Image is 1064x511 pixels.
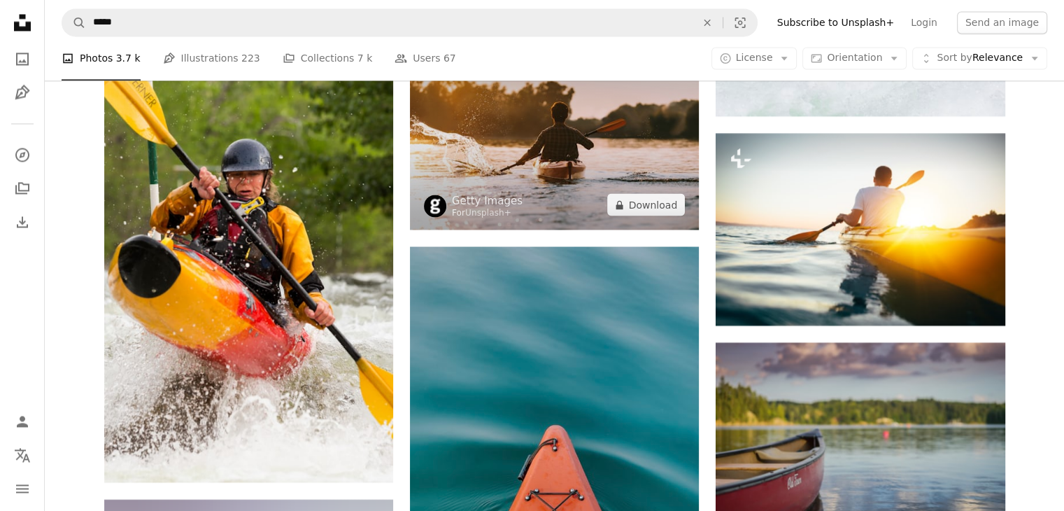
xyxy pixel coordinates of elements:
font: Illustrations [181,53,239,64]
font: Collections [301,53,355,64]
a: Red canoe on water [716,432,1005,444]
button: Download [607,193,686,216]
button: Orientation [802,48,907,70]
font: 7 k [357,53,372,64]
a: Collections 7 k [283,36,372,81]
img: Male kayaker paddling kayak at sunset on the sea. [716,133,1005,325]
font: Getty Images [452,194,523,206]
button: Language [8,441,36,469]
button: Search on Unsplash [62,9,86,36]
button: To erase [692,9,723,36]
a: Login [902,11,946,34]
a: Unsplash+ [465,207,511,217]
a: Illustrations 223 [163,36,260,81]
a: Login / Register [8,407,36,435]
button: Menu [8,475,36,503]
button: License [711,48,797,70]
a: Download history [8,208,36,236]
font: Send an image [965,17,1039,28]
a: Male kayaker paddling kayak at sunset on the sea. [716,223,1005,235]
font: Users [413,53,440,64]
img: Rear view of a young man splashing water while kayaking on the river with the sunset in the backg... [410,37,699,230]
form: Search for visuals across the entire site [62,8,758,36]
a: brown boat on green water [410,445,699,458]
img: man in yellow and black jacket riding yellow kayak on river during daytime [104,48,393,482]
font: Subscribe to Unsplash+ [777,17,894,28]
font: 67 [444,53,456,64]
font: Relevance [972,52,1023,64]
a: Explore [8,141,36,169]
a: man in yellow and black jacket riding yellow kayak on river during daytime [104,258,393,271]
a: Illustrations [8,78,36,106]
a: Getty Images [452,193,523,207]
a: Collections [8,174,36,202]
font: Sort by [937,52,972,64]
font: Download [629,199,678,210]
button: Sort byRelevance [912,48,1047,70]
font: Login [911,17,937,28]
font: Orientation [827,52,882,64]
a: Users 67 [395,36,456,81]
a: Subscribe to Unsplash+ [769,11,902,34]
font: For [452,207,465,217]
a: Home — Unsplash [8,8,36,39]
a: Photos [8,45,36,73]
font: 223 [241,53,260,64]
font: License [736,52,773,64]
a: Rear view of a young man splashing water while kayaking on the river with the sunset in the backg... [410,127,699,139]
button: Send an image [957,11,1047,34]
img: Go to Getty Images profile [424,195,446,217]
button: Search for visuals [723,9,757,36]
